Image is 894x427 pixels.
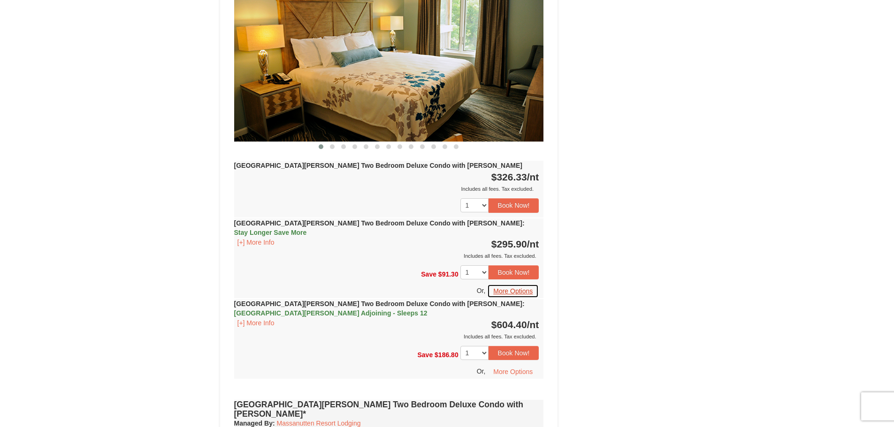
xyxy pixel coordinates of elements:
[438,270,458,277] span: $91.30
[234,251,539,261] div: Includes all fees. Tax excluded.
[491,172,539,182] strong: $326.33
[234,420,275,427] strong: :
[489,198,539,212] button: Book Now!
[435,351,458,359] span: $186.80
[527,239,539,249] span: /nt
[277,420,361,427] a: Massanutten Resort Lodging
[234,318,278,328] button: [+] More Info
[421,270,436,277] span: Save
[477,367,486,375] span: Or,
[234,184,539,194] div: Includes all fees. Tax excluded.
[234,420,273,427] span: Managed By
[234,219,525,236] strong: [GEOGRAPHIC_DATA][PERSON_NAME] Two Bedroom Deluxe Condo with [PERSON_NAME]
[234,332,539,341] div: Includes all fees. Tax excluded.
[527,172,539,182] span: /nt
[522,219,525,227] span: :
[487,365,539,379] button: More Options
[234,229,307,236] span: Stay Longer Save More
[489,265,539,279] button: Book Now!
[487,284,539,298] button: More Options
[522,300,525,307] span: :
[234,162,522,169] strong: [GEOGRAPHIC_DATA][PERSON_NAME] Two Bedroom Deluxe Condo with [PERSON_NAME]
[234,309,428,317] span: [GEOGRAPHIC_DATA][PERSON_NAME] Adjoining - Sleeps 12
[491,239,527,249] span: $295.90
[527,319,539,330] span: /nt
[417,351,433,359] span: Save
[477,287,486,294] span: Or,
[491,319,527,330] span: $604.40
[234,300,525,317] strong: [GEOGRAPHIC_DATA][PERSON_NAME] Two Bedroom Deluxe Condo with [PERSON_NAME]
[489,346,539,360] button: Book Now!
[234,237,278,247] button: [+] More Info
[234,400,544,419] h4: [GEOGRAPHIC_DATA][PERSON_NAME] Two Bedroom Deluxe Condo with [PERSON_NAME]*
